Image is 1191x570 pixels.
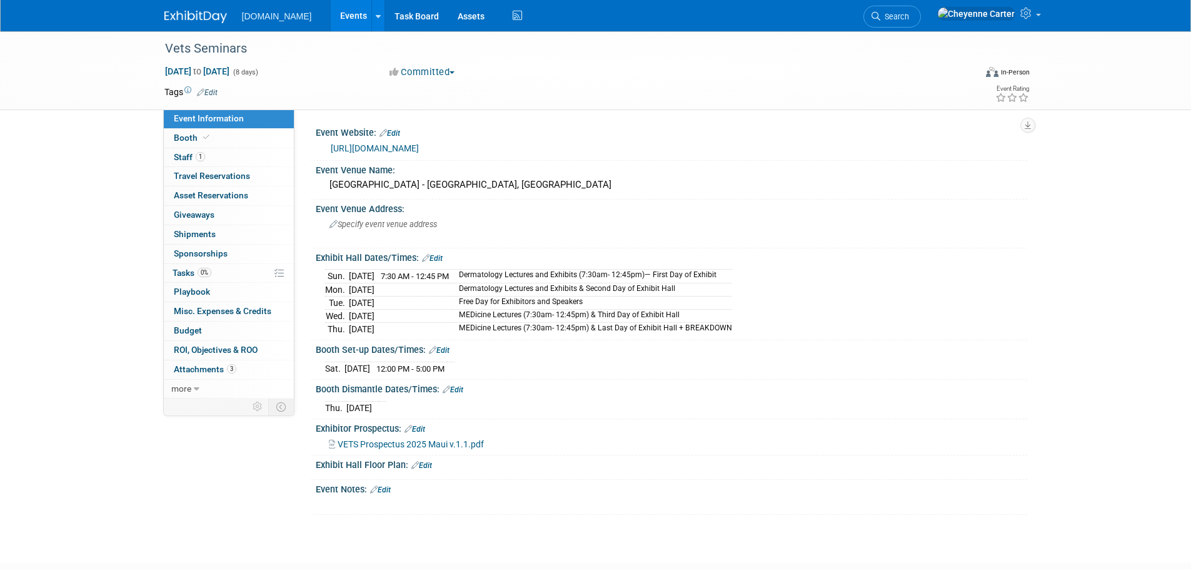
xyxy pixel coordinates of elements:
img: ExhibitDay [164,11,227,23]
span: Shipments [174,229,216,239]
td: Toggle Event Tabs [268,399,294,415]
td: [DATE] [344,362,370,375]
td: Personalize Event Tab Strip [247,399,269,415]
a: Staff1 [164,148,294,167]
td: [DATE] [349,283,374,297]
a: Asset Reservations [164,186,294,205]
a: Misc. Expenses & Credits [164,302,294,321]
td: Sun. [325,270,349,283]
span: Travel Reservations [174,171,250,181]
td: [DATE] [349,310,374,323]
td: Dermatology Lectures and Exhibits (7:30am- 12:45pm)— First Day of Exhibit [451,270,732,283]
span: [DATE] [DATE] [164,66,230,77]
a: Attachments3 [164,360,294,379]
button: Committed [385,66,460,79]
span: Tasks [173,268,211,278]
a: Edit [197,88,218,97]
span: 0% [198,268,211,277]
a: Edit [411,461,432,470]
div: Event Venue Name: [316,161,1027,176]
td: [DATE] [349,323,374,336]
td: [DATE] [349,297,374,310]
span: more [171,384,191,394]
td: Wed. [325,310,349,323]
a: ROI, Objectives & ROO [164,341,294,360]
span: Specify event venue address [329,220,437,229]
span: 12:00 PM - 5:00 PM [376,364,445,374]
a: Edit [429,346,450,355]
img: Cheyenne Carter [937,7,1015,21]
span: Search [880,12,909,21]
a: Giveaways [164,206,294,225]
td: MEDicine Lectures (7:30am- 12:45pm) & Third Day of Exhibit Hall [451,310,732,323]
div: Event Website: [316,123,1027,140]
span: Giveaways [174,210,214,220]
span: Budget [174,325,202,335]
td: Dermatology Lectures and Exhibits & Second Day of Exhibit Hall [451,283,732,297]
td: Mon. [325,283,349,297]
img: Format-Inperson.png [986,67,998,77]
span: Staff [174,152,205,162]
td: Tags [164,86,218,98]
a: Sponsorships [164,245,294,263]
div: Booth Set-up Dates/Times: [316,340,1027,357]
a: VETS Prospectus 2025 Maui v.1.1.pdf [329,439,484,449]
span: to [191,66,203,76]
a: [URL][DOMAIN_NAME] [331,143,419,153]
div: Booth Dismantle Dates/Times: [316,380,1027,396]
a: Search [863,6,921,28]
a: Budget [164,322,294,340]
div: Event Venue Address: [316,200,1027,215]
span: 7:30 AM - 12:45 PM [381,272,449,281]
span: Event Information [174,113,244,123]
div: Event Format [902,65,1030,84]
a: Event Information [164,109,294,128]
a: more [164,380,294,399]
span: Playbook [174,287,210,297]
a: Edit [422,254,443,263]
span: Asset Reservations [174,190,248,200]
a: Edit [443,385,463,394]
td: [DATE] [346,401,372,414]
td: Free Day for Exhibitors and Speakers [451,297,732,310]
td: [DATE] [349,270,374,283]
a: Travel Reservations [164,167,294,186]
a: Booth [164,129,294,148]
a: Playbook [164,283,294,302]
span: 3 [227,364,236,374]
td: Thu. [325,323,349,336]
span: ROI, Objectives & ROO [174,345,258,355]
td: Thu. [325,401,346,414]
div: [GEOGRAPHIC_DATA] - [GEOGRAPHIC_DATA], [GEOGRAPHIC_DATA] [325,175,1018,195]
div: Event Notes: [316,480,1027,496]
a: Shipments [164,225,294,244]
a: Edit [379,129,400,138]
span: VETS Prospectus 2025 Maui v.1.1.pdf [338,439,484,449]
span: Misc. Expenses & Credits [174,306,271,316]
span: 1 [196,152,205,161]
td: Sat. [325,362,344,375]
a: Edit [405,425,425,434]
a: Tasks0% [164,264,294,283]
div: Event Rating [995,86,1029,92]
div: Exhibit Hall Dates/Times: [316,248,1027,265]
div: In-Person [1000,68,1030,77]
span: Sponsorships [174,248,228,258]
div: Vets Seminars [161,38,957,60]
i: Booth reservation complete [203,134,209,141]
span: Attachments [174,364,236,374]
div: Exhibit Hall Floor Plan: [316,455,1027,472]
span: [DOMAIN_NAME] [242,11,312,21]
td: Tue. [325,297,349,310]
a: Edit [370,486,391,494]
td: MEDicine Lectures (7:30am- 12:45pm) & Last Day of Exhibit Hall + BREAKDOWN [451,323,732,336]
span: Booth [174,133,212,143]
span: (8 days) [232,68,258,76]
div: Exhibitor Prospectus: [316,419,1027,435]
